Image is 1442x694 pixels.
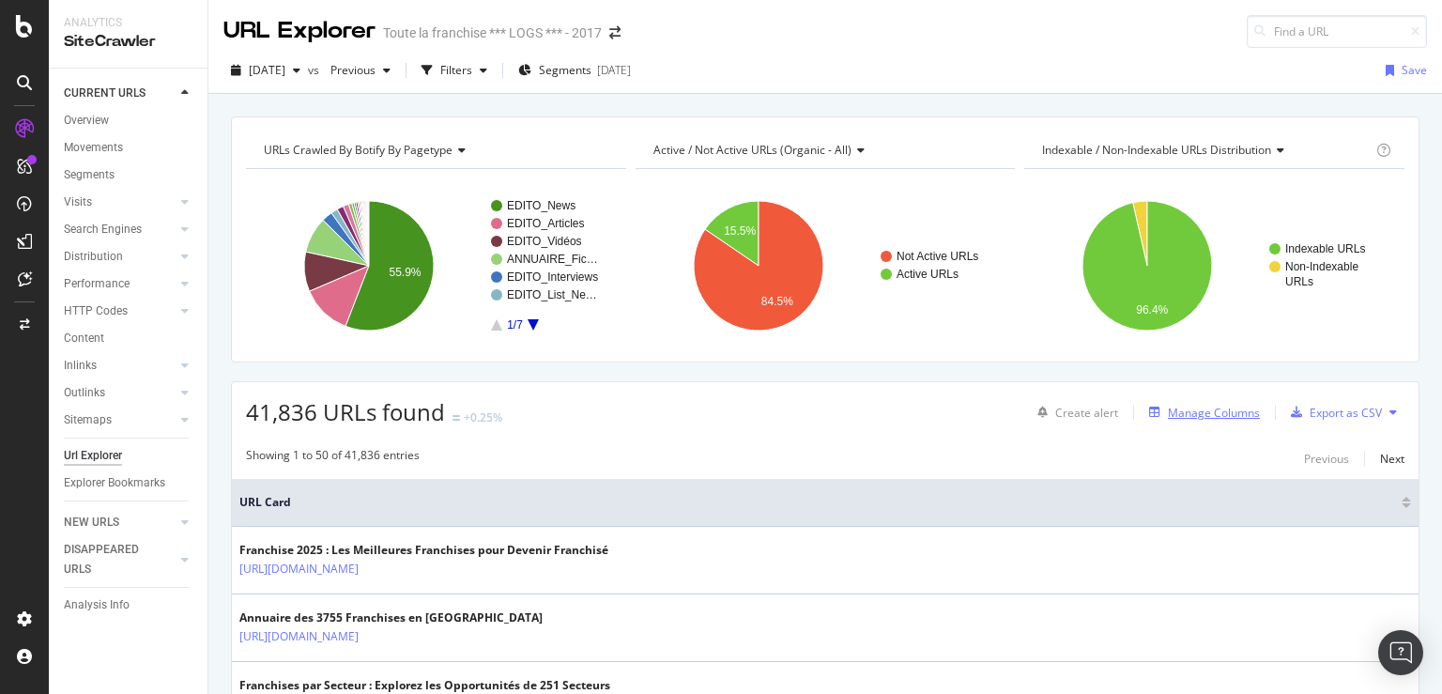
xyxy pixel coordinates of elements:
[464,409,502,425] div: +0.25%
[64,274,130,294] div: Performance
[609,26,621,39] div: arrow-right-arrow-left
[1247,15,1427,48] input: Find a URL
[249,62,285,78] span: 2025 Sep. 12th
[440,62,472,78] div: Filters
[64,15,192,31] div: Analytics
[507,318,523,332] text: 1/7
[1285,275,1313,288] text: URLs
[308,62,323,78] span: vs
[64,410,112,430] div: Sitemaps
[453,415,460,421] img: Equal
[507,199,575,212] text: EDITO_News
[64,165,194,185] a: Segments
[1168,405,1260,421] div: Manage Columns
[239,494,1397,511] span: URL Card
[64,595,130,615] div: Analysis Info
[64,193,92,212] div: Visits
[636,184,1010,347] svg: A chart.
[64,247,176,267] a: Distribution
[246,396,445,427] span: 41,836 URLs found
[64,410,176,430] a: Sitemaps
[1042,142,1271,158] span: Indexable / Non-Indexable URLs distribution
[64,138,123,158] div: Movements
[64,111,109,131] div: Overview
[246,184,621,347] svg: A chart.
[239,542,608,559] div: Franchise 2025 : Les Meilleures Franchises pour Devenir Franchisé
[64,446,194,466] a: Url Explorer
[511,55,638,85] button: Segments[DATE]
[597,62,631,78] div: [DATE]
[1380,447,1404,470] button: Next
[1304,447,1349,470] button: Previous
[64,473,165,493] div: Explorer Bookmarks
[64,383,176,403] a: Outlinks
[383,23,602,42] div: Toute la franchise *** LOGS *** - 2017
[264,142,453,158] span: URLs Crawled By Botify By pagetype
[897,268,959,281] text: Active URLs
[64,193,176,212] a: Visits
[1024,184,1399,347] svg: A chart.
[64,540,159,579] div: DISAPPEARED URLS
[507,217,584,230] text: EDITO_Articles
[1402,62,1427,78] div: Save
[64,165,115,185] div: Segments
[653,142,851,158] span: Active / Not Active URLs (organic - all)
[507,288,597,301] text: EDITO_List_Ne…
[507,235,582,248] text: EDITO_Vidéos
[239,560,359,578] a: [URL][DOMAIN_NAME]
[239,627,359,646] a: [URL][DOMAIN_NAME]
[323,62,376,78] span: Previous
[507,270,598,284] text: EDITO_Interviews
[1142,401,1260,424] button: Manage Columns
[223,55,308,85] button: [DATE]
[64,540,176,579] a: DISAPPEARED URLS
[64,356,97,376] div: Inlinks
[1285,260,1358,273] text: Non-Indexable
[64,301,128,321] div: HTTP Codes
[64,31,192,53] div: SiteCrawler
[64,220,176,239] a: Search Engines
[64,138,194,158] a: Movements
[414,55,495,85] button: Filters
[760,295,792,308] text: 84.5%
[1310,405,1382,421] div: Export as CSV
[389,266,421,279] text: 55.9%
[507,253,598,266] text: ANNUAIRE_Fic…
[239,609,543,626] div: Annuaire des 3755 Franchises en [GEOGRAPHIC_DATA]
[64,220,142,239] div: Search Engines
[1055,405,1118,421] div: Create alert
[64,84,146,103] div: CURRENT URLS
[1378,630,1423,675] div: Open Intercom Messenger
[1137,303,1169,316] text: 96.4%
[64,513,119,532] div: NEW URLS
[64,301,176,321] a: HTTP Codes
[724,224,756,238] text: 15.5%
[1285,242,1365,255] text: Indexable URLs
[323,55,398,85] button: Previous
[1038,135,1373,165] h4: Indexable / Non-Indexable URLs Distribution
[1030,397,1118,427] button: Create alert
[64,383,105,403] div: Outlinks
[223,15,376,47] div: URL Explorer
[897,250,978,263] text: Not Active URLs
[64,247,123,267] div: Distribution
[64,356,176,376] a: Inlinks
[1283,397,1382,427] button: Export as CSV
[64,329,194,348] a: Content
[64,329,104,348] div: Content
[1378,55,1427,85] button: Save
[1380,451,1404,467] div: Next
[64,274,176,294] a: Performance
[64,111,194,131] a: Overview
[239,677,610,694] div: Franchises par Secteur : Explorez les Opportunités de 251 Secteurs
[1304,451,1349,467] div: Previous
[260,135,609,165] h4: URLs Crawled By Botify By pagetype
[64,84,176,103] a: CURRENT URLS
[64,513,176,532] a: NEW URLS
[64,595,194,615] a: Analysis Info
[246,447,420,470] div: Showing 1 to 50 of 41,836 entries
[64,446,122,466] div: Url Explorer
